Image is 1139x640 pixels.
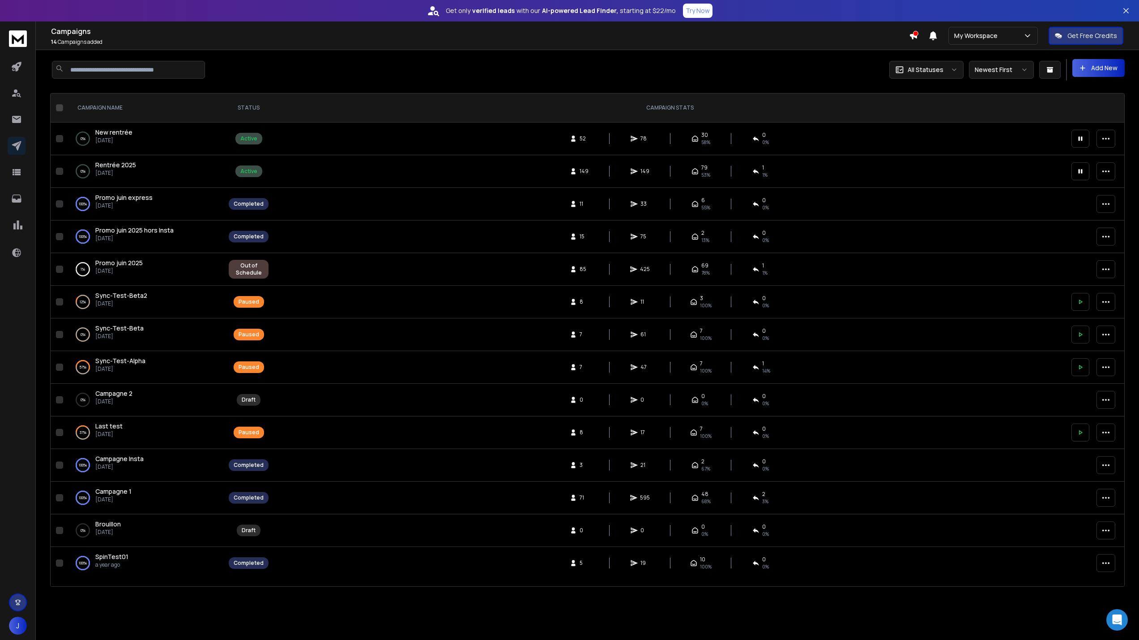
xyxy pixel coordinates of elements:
[95,389,132,398] span: Campagne 2
[239,331,259,338] div: Paused
[762,465,769,472] span: 0 %
[234,559,264,567] div: Completed
[701,197,705,204] span: 6
[640,364,649,371] span: 47
[9,617,27,635] button: J
[223,93,274,123] th: STATUS
[1106,609,1128,631] div: Open Intercom Messenger
[580,364,589,371] span: 7
[95,161,136,170] a: Rentrée 2025
[95,356,145,365] span: Sync-Test-Alpha
[700,432,712,440] span: 100 %
[81,395,85,404] p: 0 %
[95,193,153,202] a: Promo juin express
[640,233,649,240] span: 75
[640,331,649,338] span: 61
[95,422,123,431] a: Last test
[701,171,710,178] span: 53 %
[95,324,144,333] a: Sync-Test-Beta
[67,188,223,220] td: 100%Promo juin express[DATE]
[580,396,589,403] span: 0
[762,269,768,276] span: 1 %
[701,237,709,244] span: 13 %
[762,458,766,465] span: 0
[95,300,147,307] p: [DATE]
[640,266,650,273] span: 425
[640,168,649,175] span: 149
[95,454,144,463] a: Campagne Insta
[762,237,769,244] span: 0 %
[762,491,765,498] span: 2
[67,155,223,188] td: 0%Rentrée 2025[DATE]
[580,233,589,240] span: 15
[67,93,223,123] th: CAMPAIGN NAME
[239,364,259,371] div: Paused
[700,295,703,302] span: 3
[700,327,703,335] span: 7
[95,170,136,177] p: [DATE]
[95,226,174,235] a: Promo juin 2025 hors Insta
[95,356,145,365] a: Sync-Test-Alpha
[762,367,770,374] span: 14 %
[234,494,264,501] div: Completed
[580,331,589,338] span: 7
[969,61,1034,79] button: Newest First
[274,93,1066,123] th: CAMPAIGN STATS
[580,559,589,567] span: 5
[95,487,132,496] a: Campagne 1
[95,463,144,470] p: [DATE]
[762,360,764,367] span: 1
[762,498,768,505] span: 3 %
[762,393,766,400] span: 0
[95,291,147,300] span: Sync-Test-Beta2
[95,333,144,340] p: [DATE]
[701,164,708,171] span: 79
[640,135,649,142] span: 78
[686,6,710,15] p: Try Now
[762,523,766,530] span: 0
[640,559,649,567] span: 19
[1067,31,1117,40] p: Get Free Credits
[580,429,589,436] span: 8
[51,38,57,46] span: 14
[79,199,87,208] p: 100 %
[762,563,769,570] span: 0 %
[79,559,87,568] p: 100 %
[51,38,909,46] p: Campaigns added
[762,425,766,432] span: 0
[701,262,708,269] span: 69
[95,137,132,144] p: [DATE]
[701,229,704,237] span: 2
[95,235,174,242] p: [DATE]
[580,298,589,305] span: 8
[1072,59,1125,77] button: Add New
[580,266,589,273] span: 85
[542,6,618,15] strong: AI-powered Lead Finder,
[580,135,589,142] span: 52
[762,164,764,171] span: 1
[701,139,710,146] span: 58 %
[700,335,712,342] span: 100 %
[95,422,123,430] span: Last test
[580,168,589,175] span: 149
[95,128,132,137] a: New rentrée
[640,396,649,403] span: 0
[701,498,711,505] span: 68 %
[762,302,769,309] span: 0 %
[51,26,909,37] h1: Campaigns
[762,295,766,302] span: 0
[67,220,223,253] td: 100%Promo juin 2025 hors Insta[DATE]
[700,367,712,374] span: 100 %
[95,259,143,267] span: Promo juin 2025
[762,131,766,139] span: 0
[580,462,589,469] span: 3
[95,324,144,332] span: Sync-Test-Beta
[446,6,676,15] p: Get only with our starting at $22/mo
[79,363,86,372] p: 57 %
[762,229,766,237] span: 0
[580,200,589,208] span: 11
[762,327,766,335] span: 0
[79,493,87,502] p: 100 %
